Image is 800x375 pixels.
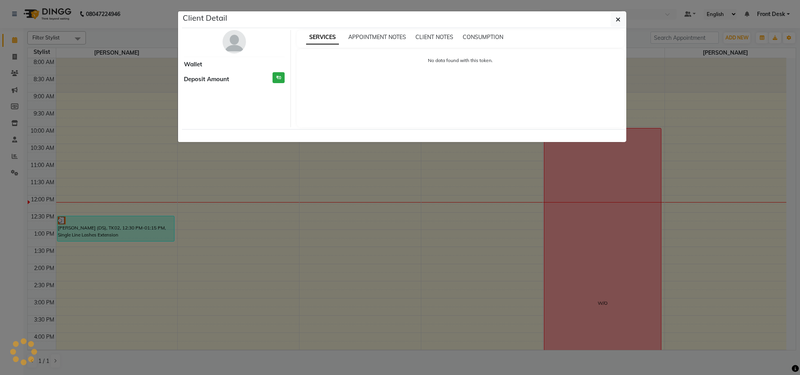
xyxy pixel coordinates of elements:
h3: ₹0 [273,72,285,84]
span: CLIENT NOTES [415,34,453,41]
img: avatar [223,30,246,53]
h5: Client Detail [183,12,227,24]
span: Wallet [184,60,202,69]
span: CONSUMPTION [463,34,503,41]
span: Deposit Amount [184,75,229,84]
span: SERVICES [306,30,339,44]
p: No data found with this token. [305,57,616,64]
span: APPOINTMENT NOTES [348,34,406,41]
